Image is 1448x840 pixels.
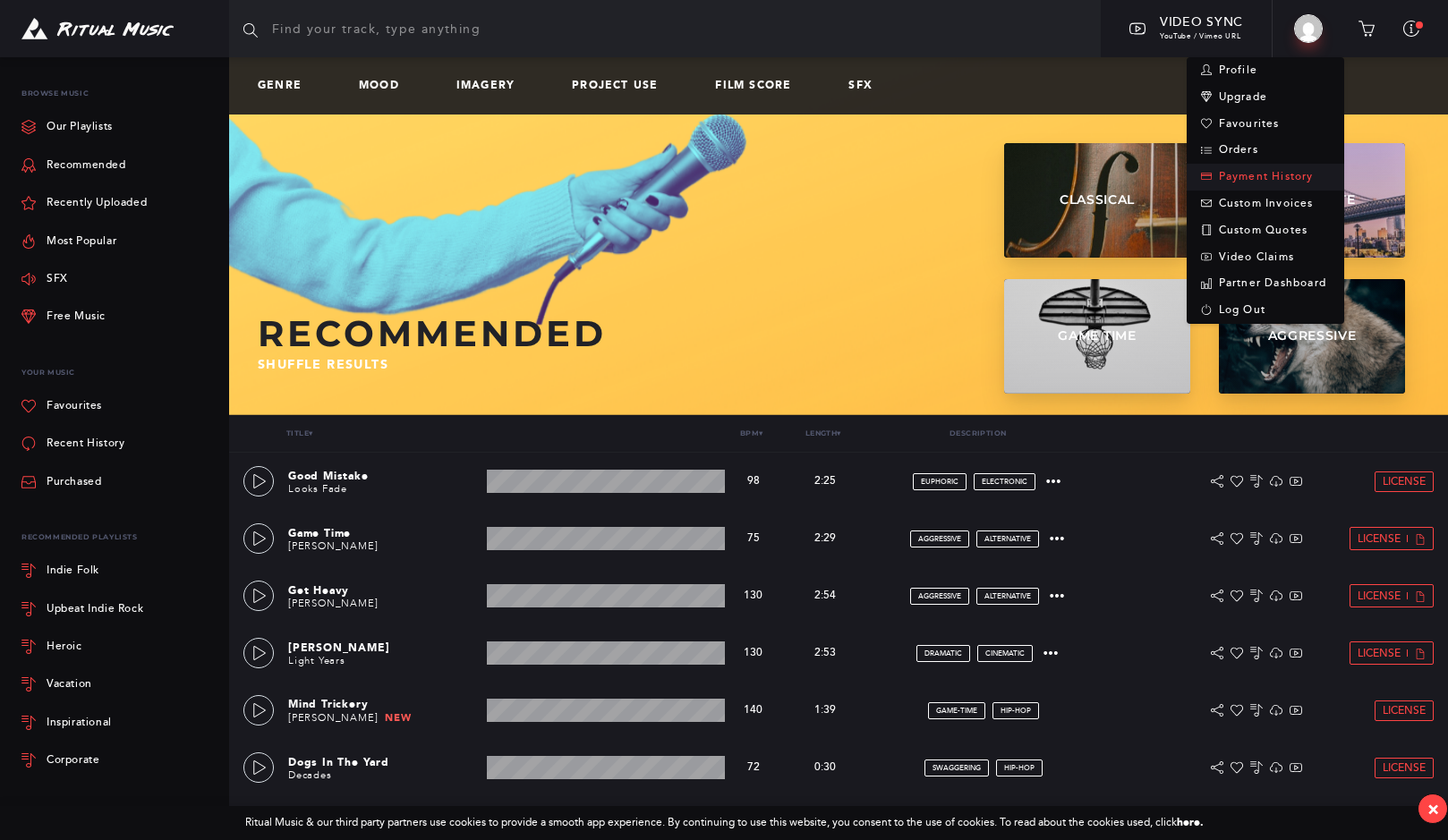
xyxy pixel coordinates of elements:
span: YouTube / Vimeo URL [1160,32,1240,40]
span: alternative [984,592,1031,600]
span: aggressive [918,592,961,600]
a: Length [805,428,841,437]
a: [PERSON_NAME] [288,712,378,724]
div: Ritual Music & our third party partners use cookies to provide a smooth app experience. By contin... [245,817,1204,829]
span: game-time [936,707,977,715]
a: Indie Folk [21,552,215,590]
span: hip-hop [1004,764,1035,772]
a: Light Years [288,655,345,666]
span: ▾ [837,429,840,437]
p: 130 [732,590,775,602]
a: Purchased [21,463,101,501]
p: Good Mistake [288,468,480,484]
span: License [1383,762,1426,774]
p: Browse Music [21,79,215,108]
div: Heroic [47,641,82,652]
p: Get Heavy [288,582,480,598]
div: Upbeat Indie Rock [47,604,143,615]
a: Favourites [21,387,102,425]
a: here. [1177,816,1204,828]
div: Your Playlists [21,801,215,838]
a: Our Playlists [21,108,113,146]
div: Corporate [47,755,99,766]
span: dramatic [924,649,962,658]
div: Inspirational [47,717,112,728]
span: electronic [982,478,1027,486]
a: Title [286,428,312,437]
a: Log Out [1187,297,1344,324]
a: Upbeat Indie Rock [21,590,215,627]
a: Classical [1004,143,1190,258]
p: 130 [732,647,775,659]
span: hip-hop [1001,707,1031,715]
p: Description [859,429,1097,437]
p: Mind Trickery [288,696,480,712]
a: SFX [848,80,887,92]
a: Bpm [740,428,763,437]
span: License [1383,705,1426,717]
p: 0:30 [789,759,861,776]
a: SFX [21,260,68,298]
span: euphoric [921,478,958,486]
p: 140 [732,704,775,717]
span: alternative [984,535,1031,543]
a: Video Claims [1187,244,1344,271]
a: Orders [1187,137,1344,164]
a: Recommended [21,147,126,184]
a: [PERSON_NAME] [288,540,378,552]
div: Vacation [47,679,92,690]
a: Decades [288,769,332,781]
a: Upgrade [1187,84,1344,111]
span: License [1358,533,1401,545]
p: 72 [732,761,775,774]
p: 2:54 [789,588,861,604]
p: [PERSON_NAME] [288,640,480,656]
h2: Recommended [258,313,955,354]
a: Recently Uploaded [21,184,147,222]
span: swaggering [933,764,981,772]
span: Video Sync [1160,14,1243,30]
span: License [1383,476,1426,488]
span: License [1358,590,1401,602]
a: Inspirational [21,704,215,742]
a: Heroic [21,628,215,666]
span: aggressive [918,535,961,543]
a: Looks Fade [288,483,347,495]
a: Imagery [456,80,529,92]
p: 2:25 [789,473,861,489]
a: Custom Invoices [1187,191,1344,217]
p: 2:29 [789,530,861,547]
a: Genre [258,80,316,92]
span: cinematic [985,649,1025,658]
a: Project Use [572,80,672,92]
a: [PERSON_NAME] [288,598,378,609]
p: 2:53 [789,645,861,661]
p: 98 [732,475,775,488]
p: Dogs In The Yard [288,754,480,770]
span: New [385,711,411,724]
p: 1:39 [789,702,861,718]
span: License [1358,648,1401,659]
p: Game Time [288,525,480,541]
a: Most Popular [21,222,116,259]
a: Vacation [21,666,215,703]
a: Free Music [21,298,106,335]
a: Game Time [1004,279,1190,394]
img: Ritual Music [21,18,174,40]
a: Partner Dashboard [1187,270,1344,297]
p: 75 [732,532,775,545]
a: Mood [359,80,413,92]
div: Recommended Playlists [21,522,215,552]
p: Your Music [21,358,215,387]
div: Indie Folk [47,565,99,576]
a: Favourites [1187,111,1344,138]
a: Corporate [21,742,215,779]
img: David Martin [1294,14,1323,43]
a: Payment History [1187,164,1344,191]
div: × [1427,799,1439,819]
span: ▾ [759,429,762,437]
a: Custom Quotes [1187,217,1344,244]
a: Recent History [21,425,124,462]
span: ▾ [309,429,312,437]
span: Shuffle results [258,357,388,372]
